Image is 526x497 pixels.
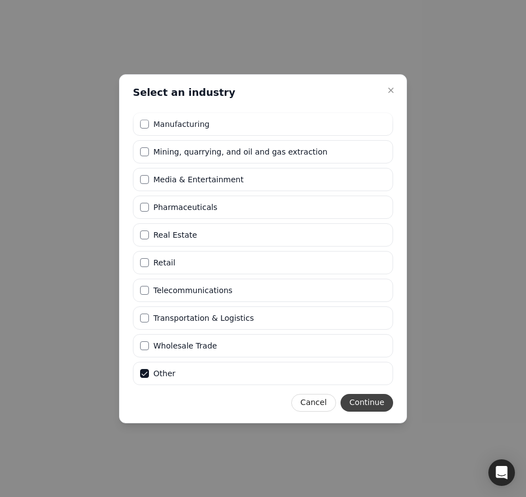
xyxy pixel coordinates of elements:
[291,394,336,412] button: Cancel
[153,259,176,267] label: Retail
[153,342,217,350] label: Wholesale Trade
[153,231,197,239] label: Real Estate
[133,86,235,99] h2: Select an industry
[153,120,209,128] label: Manufacturing
[153,286,233,294] label: Telecommunications
[153,314,254,322] label: Transportation & Logistics
[341,394,393,412] button: Continue
[153,203,218,211] label: Pharmaceuticals
[153,370,176,377] label: Other
[153,176,244,183] label: Media & Entertainment
[153,148,327,156] label: Mining, quarrying, and oil and gas extraction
